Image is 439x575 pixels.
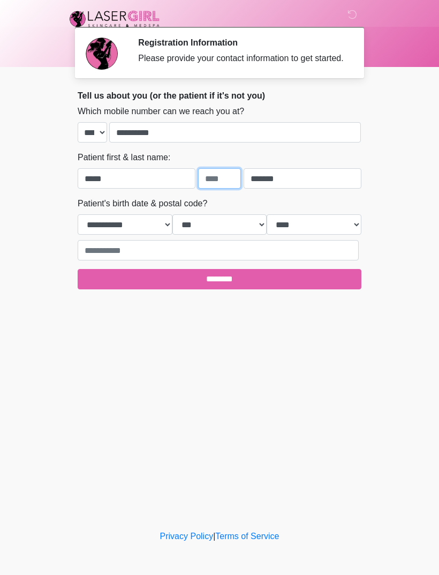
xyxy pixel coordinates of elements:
a: Terms of Service [215,532,279,541]
label: Patient first & last name: [78,151,170,164]
label: Which mobile number can we reach you at? [78,105,244,118]
h2: Tell us about you (or the patient if it's not you) [78,91,361,101]
a: | [213,532,215,541]
img: Laser Girl Med Spa LLC Logo [67,8,162,29]
div: Please provide your contact information to get started. [138,52,345,65]
label: Patient's birth date & postal code? [78,197,207,210]
a: Privacy Policy [160,532,214,541]
h2: Registration Information [138,38,345,48]
img: Agent Avatar [86,38,118,70]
